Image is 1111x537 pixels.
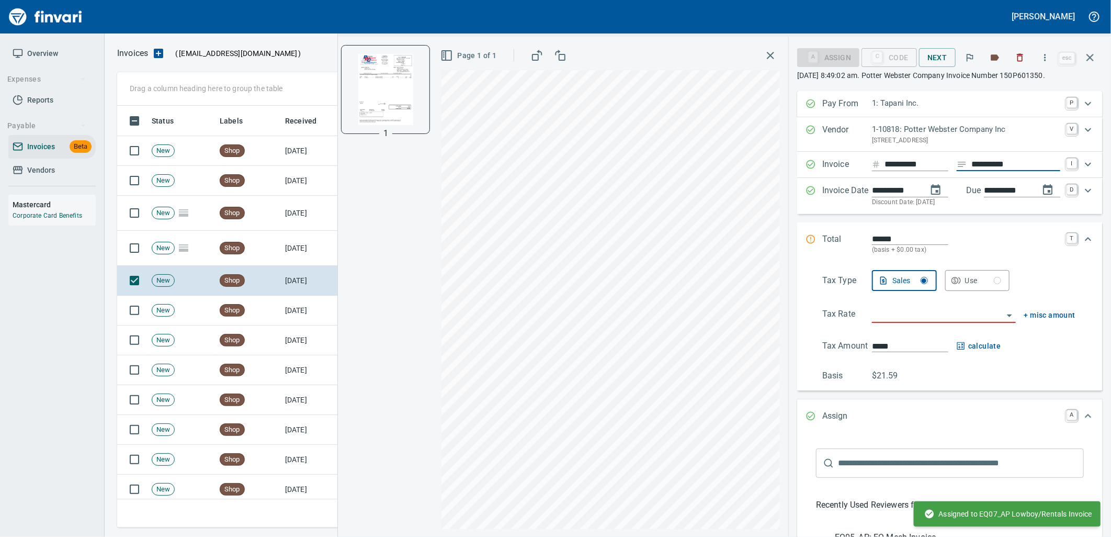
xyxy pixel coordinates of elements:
[152,176,174,186] span: New
[822,97,872,111] p: Pay From
[27,94,53,107] span: Reports
[152,115,187,127] span: Status
[175,243,192,252] span: Pages Split
[1035,177,1060,203] button: change due date
[872,197,1060,208] p: Discount Date: [DATE]
[958,46,981,69] button: Flag
[797,52,859,61] div: Assign
[1067,233,1077,243] a: T
[152,335,174,345] span: New
[1008,46,1031,69] button: Discard
[872,136,1060,146] p: [STREET_ADDRESS]
[220,395,244,405] span: Shop
[7,119,86,132] span: Payable
[822,340,872,353] p: Tax Amount
[152,425,174,435] span: New
[3,70,90,89] button: Expenses
[945,270,1010,291] button: Use
[872,370,922,382] p: $21.59
[13,199,96,210] h6: Mastercard
[822,274,872,291] p: Tax Type
[1010,8,1078,25] button: [PERSON_NAME]
[220,365,244,375] span: Shop
[861,52,917,61] div: Code
[872,158,880,171] svg: Invoice number
[1012,11,1075,22] h5: [PERSON_NAME]
[220,485,244,495] span: Shop
[816,499,1084,511] p: Recently Used Reviewers for 1-10818 Potter Webster Company Inc :
[1067,184,1077,195] a: D
[220,425,244,435] span: Shop
[6,4,85,29] img: Finvari
[281,445,338,475] td: [DATE]
[8,159,96,182] a: Vendors
[892,274,928,287] div: Sales
[152,115,174,127] span: Status
[872,124,1060,136] p: 1-10818: Potter Webster Company Inc
[957,340,1001,353] button: calculate
[281,415,338,445] td: [DATE]
[919,48,956,68] button: Next
[220,306,244,316] span: Shop
[152,365,174,375] span: New
[1067,410,1077,420] a: A
[822,233,872,255] p: Total
[924,509,1092,519] span: Assigned to EQ07_AP Lowboy/Rentals Invoice
[13,212,82,219] a: Corporate Card Benefits
[281,231,338,266] td: [DATE]
[27,140,55,153] span: Invoices
[927,51,947,64] span: Next
[117,47,148,60] nav: breadcrumb
[220,208,244,218] span: Shop
[281,296,338,326] td: [DATE]
[1034,46,1057,69] button: More
[281,196,338,231] td: [DATE]
[220,176,244,186] span: Shop
[281,136,338,166] td: [DATE]
[152,455,174,465] span: New
[1057,45,1103,70] span: Close invoice
[220,335,244,345] span: Shop
[148,47,169,60] button: Upload an Invoice
[983,46,1006,69] button: Labels
[438,46,501,65] button: Page 1 of 1
[220,115,243,127] span: Labels
[350,54,421,125] img: Page 1
[872,270,937,291] button: Sales
[822,370,872,382] p: Basis
[220,115,256,127] span: Labels
[797,152,1103,178] div: Expand
[797,399,1103,434] div: Expand
[152,208,174,218] span: New
[130,83,283,94] p: Drag a column heading here to group the table
[152,306,174,316] span: New
[8,135,96,159] a: InvoicesBeta
[152,243,174,253] span: New
[152,276,174,286] span: New
[27,47,58,60] span: Overview
[822,184,872,208] p: Invoice Date
[281,326,338,355] td: [DATE]
[797,222,1103,266] div: Expand
[8,88,96,112] a: Reports
[7,73,86,86] span: Expenses
[1067,97,1077,108] a: P
[872,97,1060,109] p: 1: Tapani Inc.
[1067,124,1077,134] a: V
[169,48,301,59] p: ( )
[822,410,872,423] p: Assign
[383,127,388,140] p: 1
[152,395,174,405] span: New
[966,184,1016,197] p: Due
[443,49,496,62] span: Page 1 of 1
[872,245,1060,255] p: (basis + $0.00 tax)
[1059,52,1075,64] a: esc
[965,274,1002,287] div: Use
[1002,308,1017,323] button: Open
[281,266,338,296] td: [DATE]
[1067,158,1077,169] a: I
[178,48,298,59] span: [EMAIL_ADDRESS][DOMAIN_NAME]
[281,166,338,196] td: [DATE]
